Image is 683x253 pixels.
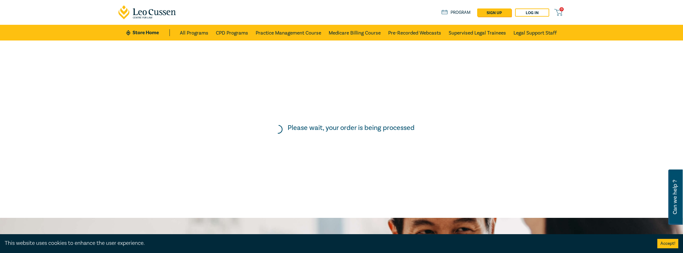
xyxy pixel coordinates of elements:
a: CPD Programs [216,25,248,40]
a: Log in [515,8,549,17]
h5: Please wait, your order is being processed [288,124,414,132]
a: Store Home [126,29,170,36]
a: Medicare Billing Course [329,25,381,40]
span: 0 [560,7,564,11]
a: Pre-Recorded Webcasts [388,25,441,40]
a: sign up [477,8,511,17]
a: All Programs [180,25,208,40]
a: Legal Support Staff [514,25,557,40]
button: Accept cookies [657,239,678,248]
div: This website uses cookies to enhance the user experience. [5,239,648,247]
a: Practice Management Course [256,25,321,40]
span: Can we help ? [672,173,678,221]
a: Supervised Legal Trainees [449,25,506,40]
a: Program [441,9,471,16]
